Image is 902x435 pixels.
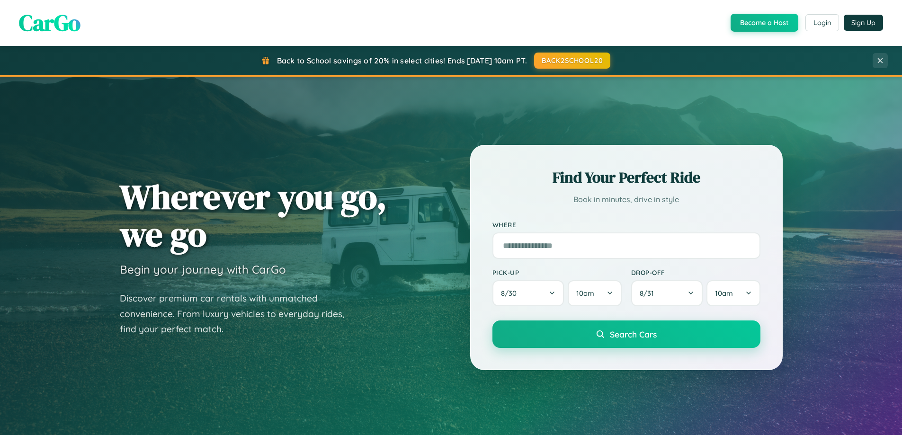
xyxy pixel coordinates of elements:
span: 10am [715,289,733,298]
span: 10am [576,289,594,298]
button: 8/31 [631,280,703,306]
span: Search Cars [610,329,657,339]
label: Drop-off [631,268,760,276]
button: 10am [706,280,760,306]
button: Become a Host [731,14,798,32]
span: Back to School savings of 20% in select cities! Ends [DATE] 10am PT. [277,56,527,65]
button: 10am [568,280,621,306]
h1: Wherever you go, we go [120,178,387,253]
span: 8 / 31 [640,289,659,298]
h3: Begin your journey with CarGo [120,262,286,276]
button: Login [805,14,839,31]
p: Discover premium car rentals with unmatched convenience. From luxury vehicles to everyday rides, ... [120,291,357,337]
button: 8/30 [492,280,564,306]
p: Book in minutes, drive in style [492,193,760,206]
span: CarGo [19,7,80,38]
button: Sign Up [844,15,883,31]
span: 8 / 30 [501,289,521,298]
label: Pick-up [492,268,622,276]
button: Search Cars [492,320,760,348]
button: BACK2SCHOOL20 [534,53,610,69]
h2: Find Your Perfect Ride [492,167,760,188]
label: Where [492,221,760,229]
